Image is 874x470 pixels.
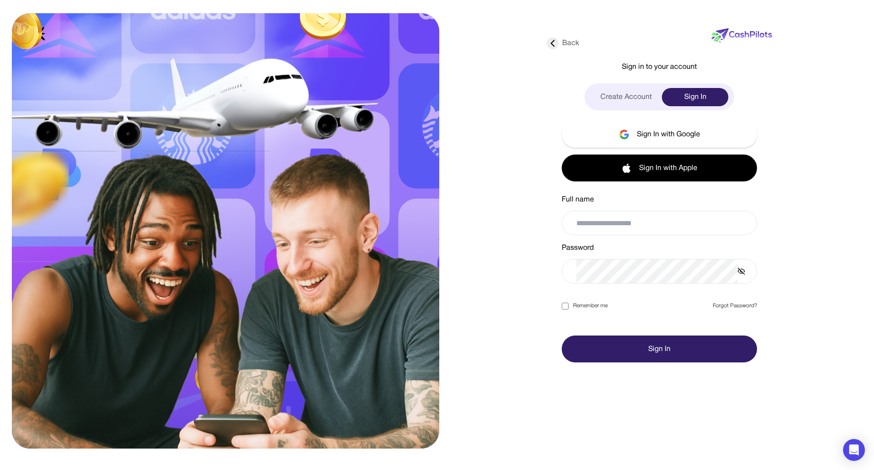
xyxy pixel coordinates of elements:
[562,302,608,310] div: Remember me
[562,243,757,253] div: Password
[590,88,662,106] div: Create Account
[711,28,772,43] img: new-logo.svg
[562,194,757,205] div: Full name
[562,336,757,362] button: Sign In
[547,37,579,49] div: Back
[713,302,757,310] a: Forgot Password?
[562,121,757,148] button: Sign In with Google
[619,129,630,139] img: google-logo.svg
[662,88,728,106] div: Sign In
[547,62,772,72] div: Sign in to your account
[12,13,439,449] img: sing-in.svg
[562,155,757,181] button: Sign In with Apple
[621,163,632,173] img: apple-logo.svg
[843,439,865,461] div: Open Intercom Messenger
